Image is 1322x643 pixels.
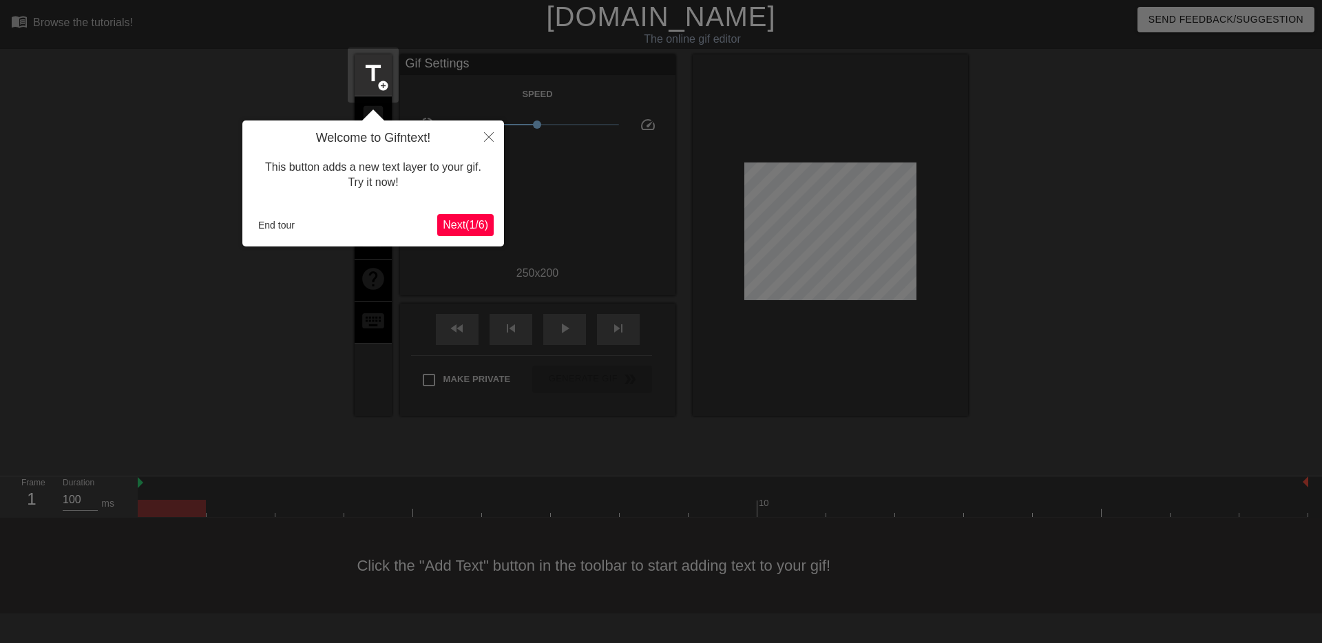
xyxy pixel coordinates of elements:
button: End tour [253,215,300,235]
span: Next ( 1 / 6 ) [443,219,488,231]
button: Next [437,214,494,236]
div: This button adds a new text layer to your gif. Try it now! [253,146,494,204]
h4: Welcome to Gifntext! [253,131,494,146]
button: Close [474,120,504,152]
